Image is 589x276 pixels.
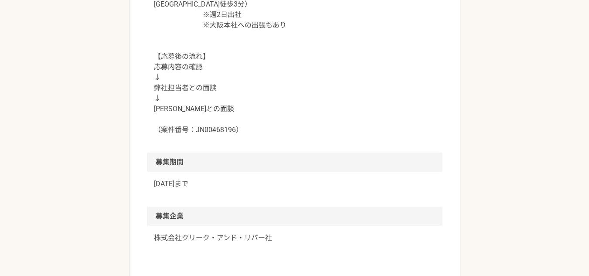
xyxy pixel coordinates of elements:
[147,153,443,172] h2: 募集期間
[147,207,443,226] h2: 募集企業
[154,233,436,243] a: 株式会社クリーク・アンド・リバー社
[154,179,436,189] p: [DATE]まで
